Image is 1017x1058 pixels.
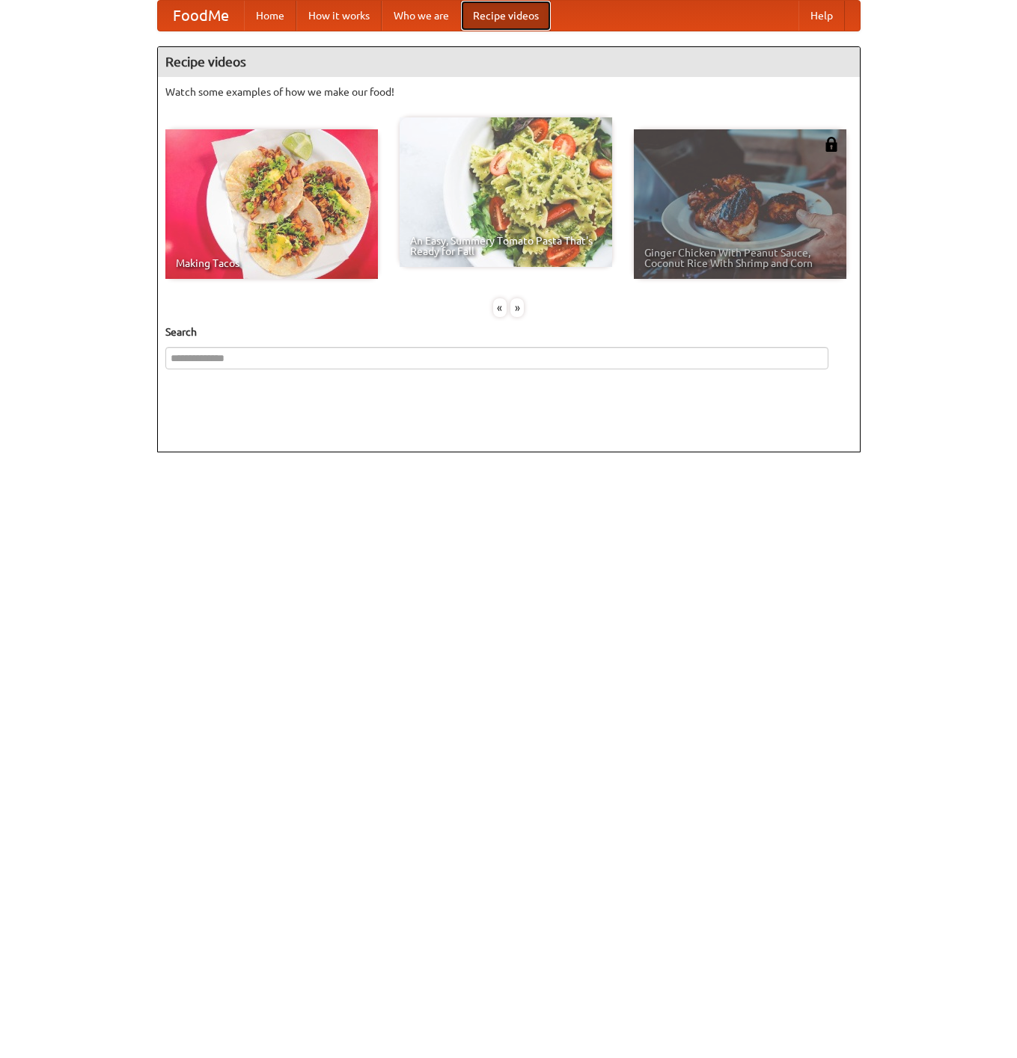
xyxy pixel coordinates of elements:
p: Watch some examples of how we make our food! [165,84,852,99]
a: Making Tacos [165,129,378,279]
h4: Recipe videos [158,47,860,77]
a: Home [244,1,296,31]
img: 483408.png [824,137,839,152]
a: An Easy, Summery Tomato Pasta That's Ready for Fall [400,117,612,267]
div: » [510,298,524,317]
span: An Easy, Summery Tomato Pasta That's Ready for Fall [410,236,602,256]
a: Help [798,1,845,31]
div: « [493,298,507,317]
a: Recipe videos [461,1,551,31]
a: FoodMe [158,1,244,31]
a: How it works [296,1,382,31]
a: Who we are [382,1,461,31]
h5: Search [165,325,852,339]
span: Making Tacos [176,258,367,268]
